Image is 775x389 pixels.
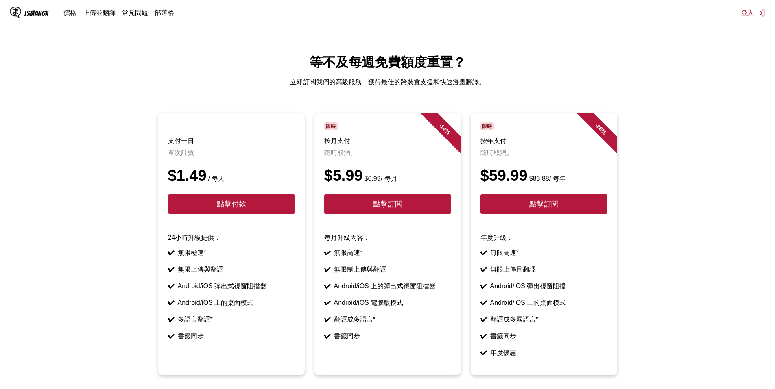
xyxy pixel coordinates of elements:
li: 年度優惠 [480,349,607,357]
div: IsManga [24,9,49,17]
li: 無限上傳與翻譯 [168,265,295,274]
h3: 按年支付 [480,137,607,146]
p: 隨時取消。 [324,149,451,157]
small: / 每天 [207,175,225,182]
li: Android/iOS 電腦版模式 [324,299,451,307]
h3: 支付一日 [168,137,295,146]
div: $59.99 [480,167,607,185]
button: 登入 [741,9,765,17]
b: ✔ [168,299,175,306]
b: ✔ [480,332,487,339]
p: 每月升級內容： [324,234,451,242]
li: 多語言翻譯* [168,315,295,324]
b: ✔ [480,266,487,273]
b: ✔ [324,316,331,323]
span: 限時 [480,122,494,130]
b: ✔ [324,249,331,256]
b: ✔ [168,266,175,273]
li: 翻譯成多國語言* [480,315,607,324]
div: $5.99 [324,167,451,185]
small: / 每月 [363,175,397,182]
a: 價格 [63,9,76,17]
p: 立即訂閱我們的高級服務，獲得最佳的跨裝置支援和快速漫畫翻譯。 [7,78,768,87]
p: 年度升級： [480,234,607,242]
b: ✔ [324,332,331,339]
b: ✔ [480,299,487,306]
a: 常見問題 [122,9,148,17]
li: 無限高速* [324,249,451,257]
b: ✔ [168,249,175,256]
span: 限時 [324,122,338,130]
a: IsManga LogoIsManga [10,7,63,20]
li: Android/iOS 彈出視窗阻擋 [480,282,607,291]
a: 上傳並翻譯 [83,9,116,17]
b: ✔ [324,283,331,289]
b: ✔ [480,283,487,289]
button: 點擊付款 [168,194,295,214]
b: ✔ [168,332,175,339]
img: IsManga Logo [10,7,21,18]
button: 點擊訂閱 [324,194,451,214]
li: 書籤同步 [480,332,607,341]
s: $83.88 [529,175,549,182]
h3: 按月支付 [324,137,451,146]
li: 無限上傳且翻譯 [480,265,607,274]
li: 書籤同步 [324,332,451,341]
div: $1.49 [168,167,295,185]
h1: 等不及每週免費額度重置？ [7,54,768,72]
li: Android/iOS 上的桌面模式 [480,299,607,307]
a: 部落格 [155,9,174,17]
p: 單次計費 [168,149,295,157]
p: 24小時升級提供： [168,234,295,242]
button: 點擊訂閱 [480,194,607,214]
li: 書籤同步 [168,332,295,341]
div: - 28 % [576,104,625,153]
li: Android/iOS 彈出式視窗阻擋器 [168,282,295,291]
li: 翻譯成多語言* [324,315,451,324]
b: ✔ [480,316,487,323]
b: ✔ [324,299,331,306]
li: Android/iOS 上的彈出式視窗阻擋器 [324,282,451,291]
b: ✔ [480,349,487,356]
li: Android/iOS 上的桌面模式 [168,299,295,307]
img: Sign out [757,9,765,17]
div: - 14 % [420,104,469,153]
b: ✔ [168,283,175,289]
li: 無限極速* [168,249,295,257]
li: 無限高速* [480,249,607,257]
small: / 每年 [528,175,566,182]
li: 無限制上傳與翻譯 [324,265,451,274]
b: ✔ [480,249,487,256]
p: 隨時取消。 [480,149,607,157]
b: ✔ [168,316,175,323]
b: ✔ [324,266,331,273]
s: $6.99 [365,175,381,182]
